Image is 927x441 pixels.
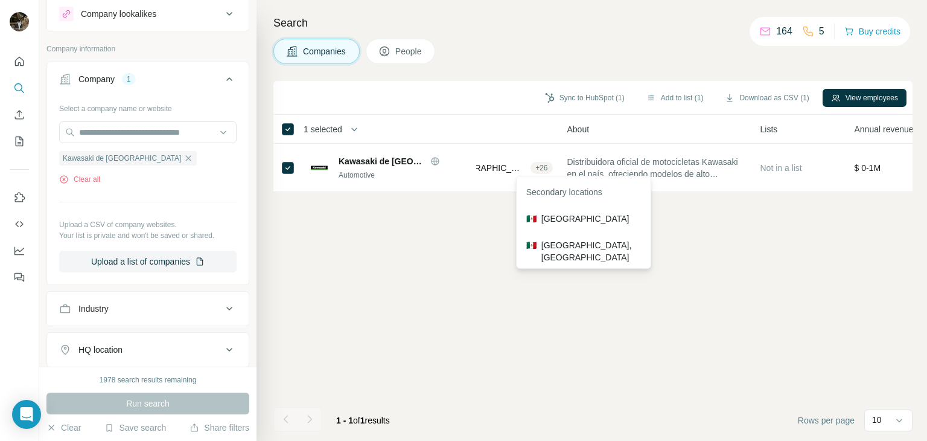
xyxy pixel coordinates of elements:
[78,344,123,356] div: HQ location
[447,162,526,174] span: [GEOGRAPHIC_DATA], [GEOGRAPHIC_DATA]
[78,73,115,85] div: Company
[47,294,249,323] button: Industry
[10,77,29,99] button: Search
[310,158,329,178] img: Logo of Kawasaki de México
[304,123,342,135] span: 1 selected
[336,416,353,425] span: 1 - 1
[10,104,29,126] button: Enrich CSV
[567,156,746,180] span: Distribuidora oficial de motocicletas Kawasaki en el país, ofreciendo modelos de alto rendimiento...
[59,251,237,272] button: Upload a list of companies
[844,23,900,40] button: Buy credits
[353,416,360,425] span: of
[10,130,29,152] button: My lists
[855,163,881,173] span: $ 0-1M
[63,153,181,164] span: Kawasaki de [GEOGRAPHIC_DATA]
[12,400,41,429] div: Open Intercom Messenger
[872,414,882,426] p: 10
[823,89,906,107] button: View employees
[122,74,136,85] div: 1
[339,155,424,167] span: Kawasaki de [GEOGRAPHIC_DATA]
[100,375,197,385] div: 1978 search results remaining
[59,98,237,114] div: Select a company name or website
[273,14,913,31] h4: Search
[303,45,347,57] span: Companies
[336,416,390,425] span: results
[46,43,249,54] p: Company information
[537,89,633,107] button: Sync to HubSpot (1)
[46,422,81,434] button: Clear
[10,266,29,288] button: Feedback
[10,187,29,208] button: Use Surfe on LinkedIn
[59,219,237,230] p: Upload a CSV of company websites.
[47,335,249,364] button: HQ location
[339,170,469,181] div: Automotive
[760,123,778,135] span: Lists
[798,414,855,427] span: Rows per page
[190,422,249,434] button: Share filters
[819,24,824,39] p: 5
[104,422,166,434] button: Save search
[47,65,249,98] button: Company1
[78,303,109,315] div: Industry
[59,230,237,241] p: Your list is private and won't be saved or shared.
[10,12,29,31] img: Avatar
[716,89,817,107] button: Download as CSV (1)
[760,163,802,173] span: Not in a list
[395,45,423,57] span: People
[360,416,365,425] span: 1
[81,8,156,20] div: Company lookalikes
[776,24,792,39] p: 164
[59,174,100,185] button: Clear all
[855,123,914,135] span: Annual revenue
[638,89,712,107] button: Add to list (1)
[530,163,552,173] div: + 26
[10,213,29,235] button: Use Surfe API
[567,123,590,135] span: About
[10,51,29,72] button: Quick start
[519,179,648,208] div: Secondary locations
[10,240,29,262] button: Dashboard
